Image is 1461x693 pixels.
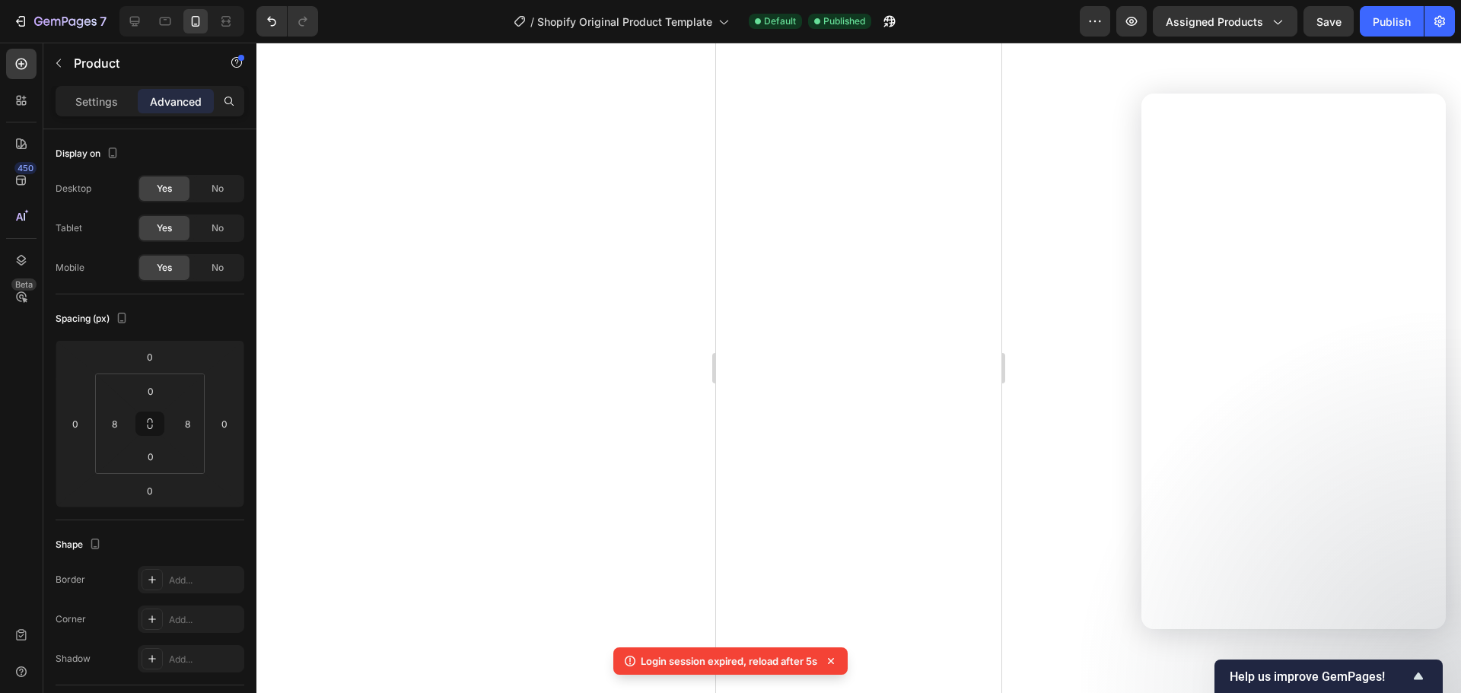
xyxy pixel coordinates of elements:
input: 0 [135,479,165,502]
button: Assigned Products [1153,6,1297,37]
input: 0 [213,412,236,435]
iframe: Intercom live chat [1141,94,1446,629]
p: Settings [75,94,118,110]
div: Shadow [56,652,91,666]
div: Shape [56,535,104,555]
div: Corner [56,612,86,626]
p: Product [74,54,203,72]
span: Yes [157,261,172,275]
span: No [212,261,224,275]
div: Spacing (px) [56,309,131,329]
span: Default [764,14,796,28]
button: Save [1303,6,1354,37]
div: Add... [169,574,240,587]
span: Yes [157,182,172,196]
div: Add... [169,653,240,666]
span: Yes [157,221,172,235]
input: 0 [135,345,165,368]
div: Publish [1373,14,1411,30]
span: Help us improve GemPages! [1230,669,1409,684]
button: Publish [1360,6,1424,37]
span: Save [1316,15,1342,28]
input: 0px [135,445,166,468]
iframe: Intercom live chat [1409,618,1446,655]
span: Shopify Original Product Template [537,14,712,30]
div: Tablet [56,221,82,235]
span: / [530,14,534,30]
span: Assigned Products [1166,14,1263,30]
div: Desktop [56,182,91,196]
div: Display on [56,144,122,164]
button: 7 [6,6,113,37]
iframe: Design area [716,43,1001,693]
p: Advanced [150,94,202,110]
div: Add... [169,613,240,627]
input: s [176,412,199,435]
div: Mobile [56,261,84,275]
input: 0 [64,412,87,435]
p: Login session expired, reload after 5s [641,653,817,669]
span: Published [823,14,865,28]
input: 0px [135,380,166,402]
button: Show survey - Help us improve GemPages! [1230,667,1428,685]
div: Beta [11,278,37,291]
p: 7 [100,12,107,30]
input: s [103,412,126,435]
span: No [212,221,224,235]
div: Border [56,573,85,587]
div: 450 [14,162,37,174]
div: Undo/Redo [256,6,318,37]
span: No [212,182,224,196]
